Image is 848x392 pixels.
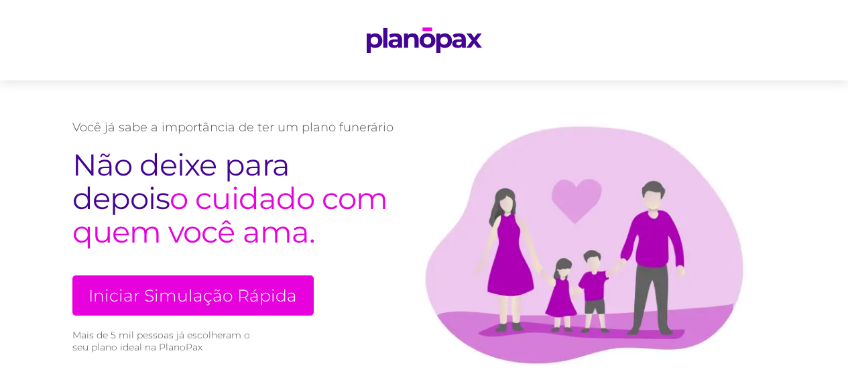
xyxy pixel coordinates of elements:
small: Mais de 5 mil pessoas já escolheram o seu plano ideal na PlanoPax [72,329,257,353]
img: family [394,107,776,366]
h2: o cuidado com quem você ama. [72,148,394,249]
a: Iniciar Simulação Rápida [72,275,314,316]
p: Você já sabe a importância de ter um plano funerário [72,120,394,135]
span: Não deixe para depois [72,146,290,216]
